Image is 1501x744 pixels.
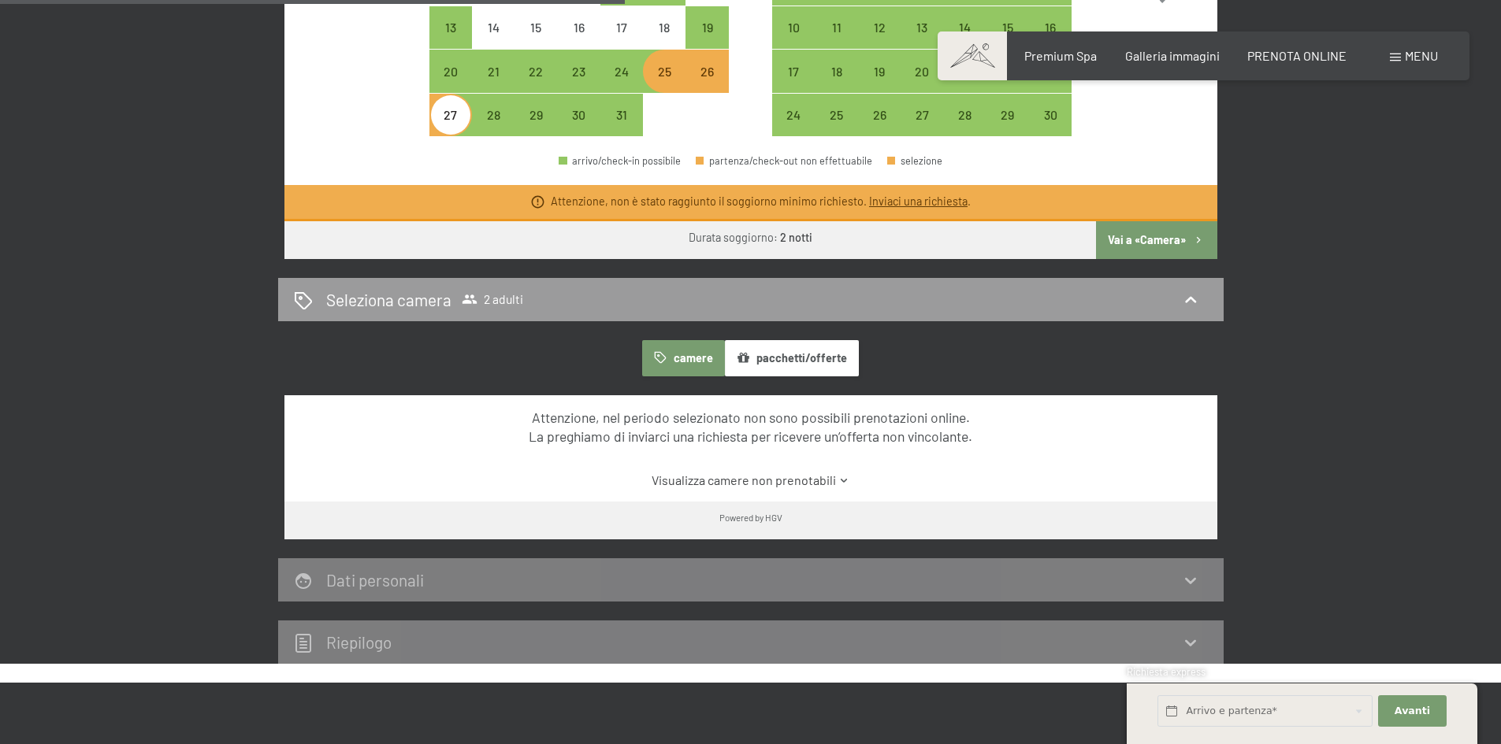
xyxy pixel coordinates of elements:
div: arrivo/check-in possibile [858,94,901,136]
div: Mon Nov 24 2025 [772,94,815,136]
div: Mon Oct 13 2025 [429,6,472,49]
div: arrivo/check-in possibile [858,50,901,92]
div: 28 [945,109,984,148]
div: arrivo/check-in non effettuabile [515,6,557,49]
div: partenza/check-out non effettuabile [696,156,872,166]
div: 18 [817,65,856,105]
div: arrivo/check-in possibile [515,50,557,92]
div: 19 [687,21,726,61]
div: arrivo/check-in possibile [901,6,943,49]
div: arrivo/check-in possibile [943,94,986,136]
div: Wed Nov 26 2025 [858,94,901,136]
div: arrivo/check-in possibile [1029,50,1072,92]
div: Sun Nov 23 2025 [1029,50,1072,92]
div: Fri Nov 28 2025 [943,94,986,136]
div: arrivo/check-in possibile [429,50,472,92]
div: arrivo/check-in possibile [986,94,1029,136]
div: arrivo/check-in possibile [685,6,728,49]
div: 11 [817,21,856,61]
div: 22 [988,65,1027,105]
div: arrivo/check-in possibile [772,50,815,92]
div: Fri Oct 17 2025 [600,6,643,49]
div: Tue Oct 21 2025 [472,50,515,92]
div: Thu Oct 23 2025 [558,50,600,92]
div: Sat Oct 18 2025 [643,6,685,49]
div: arrivo/check-in possibile [429,94,472,136]
div: arrivo/check-in possibile [472,50,515,92]
div: 25 [645,65,684,105]
div: Wed Oct 22 2025 [515,50,557,92]
a: Galleria immagini [1125,48,1220,63]
div: 20 [902,65,942,105]
div: Sun Oct 19 2025 [685,6,728,49]
div: Wed Oct 29 2025 [515,94,557,136]
div: Attenzione, non è stato raggiunto il soggiorno minimo richiesto. . [551,194,971,209]
div: 30 [559,109,599,148]
div: 27 [431,109,470,148]
div: Mon Nov 10 2025 [772,6,815,49]
div: Tue Nov 11 2025 [816,6,858,49]
div: arrivo/check-in possibile [600,94,643,136]
div: 16 [559,21,599,61]
a: Inviaci una richiesta [869,194,968,208]
a: PRENOTA ONLINE [1247,48,1347,63]
div: 13 [902,21,942,61]
div: Mon Oct 27 2025 [429,94,472,136]
div: Durata soggiorno: [689,230,812,246]
div: 21 [474,65,513,105]
div: Wed Nov 19 2025 [858,50,901,92]
a: Visualizza camere non prenotabili [312,472,1189,489]
span: Richiesta express [1127,665,1206,678]
div: 29 [988,109,1027,148]
div: arrivo/check-in possibile [772,6,815,49]
div: 30 [1031,109,1070,148]
div: 17 [602,21,641,61]
span: Premium Spa [1024,48,1097,63]
div: selezione [887,156,942,166]
div: 31 [602,109,641,148]
button: camere [642,340,724,376]
div: 29 [516,109,555,148]
div: 28 [474,109,513,148]
div: 21 [945,65,984,105]
div: 14 [945,21,984,61]
div: arrivo/check-in possibile [943,50,986,92]
div: arrivo/check-in possibile [558,94,600,136]
div: arrivo/check-in possibile [685,50,728,92]
div: 26 [687,65,726,105]
div: Attenzione, nel periodo selezionato non sono possibili prenotazioni online. La preghiamo di invia... [312,408,1189,446]
div: 15 [516,21,555,61]
div: 25 [817,109,856,148]
div: arrivo/check-in possibile [816,50,858,92]
div: arrivo/check-in possibile [1029,94,1072,136]
div: Sun Nov 30 2025 [1029,94,1072,136]
div: Wed Nov 12 2025 [858,6,901,49]
div: 22 [516,65,555,105]
div: Sun Oct 26 2025 [685,50,728,92]
div: arrivo/check-in possibile [901,94,943,136]
div: 13 [431,21,470,61]
div: 16 [1031,21,1070,61]
div: arrivo/check-in possibile [858,6,901,49]
div: Thu Oct 30 2025 [558,94,600,136]
div: arrivo/check-in possibile [816,94,858,136]
div: arrivo/check-in non effettuabile [643,6,685,49]
div: 24 [602,65,641,105]
div: Tue Oct 28 2025 [472,94,515,136]
div: arrivo/check-in possibile [559,156,681,166]
div: Tue Nov 25 2025 [816,94,858,136]
div: Mon Nov 17 2025 [772,50,815,92]
div: arrivo/check-in possibile [986,50,1029,92]
div: 12 [860,21,899,61]
button: Avanti [1378,695,1446,727]
div: 17 [774,65,813,105]
div: arrivo/check-in non effettuabile [600,6,643,49]
div: 15 [988,21,1027,61]
div: Fri Oct 31 2025 [600,94,643,136]
div: arrivo/check-in possibile [1029,6,1072,49]
b: 2 notti [780,231,812,244]
div: Tue Oct 14 2025 [472,6,515,49]
div: 10 [774,21,813,61]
